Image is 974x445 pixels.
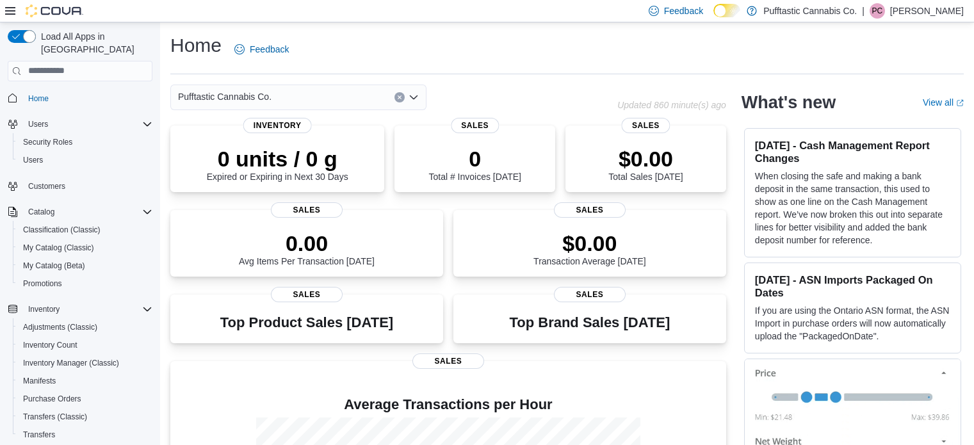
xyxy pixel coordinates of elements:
[23,204,60,220] button: Catalog
[28,93,49,104] span: Home
[250,43,289,56] span: Feedback
[608,146,683,182] div: Total Sales [DATE]
[755,139,950,165] h3: [DATE] - Cash Management Report Changes
[428,146,521,182] div: Total # Invoices [DATE]
[872,3,883,19] span: PC
[170,33,222,58] h1: Home
[23,243,94,253] span: My Catalog (Classic)
[181,397,716,412] h4: Average Transactions per Hour
[862,3,864,19] p: |
[13,372,158,390] button: Manifests
[3,300,158,318] button: Inventory
[23,204,152,220] span: Catalog
[763,3,857,19] p: Pufftastic Cannabis Co.
[3,115,158,133] button: Users
[23,412,87,422] span: Transfers (Classic)
[18,152,152,168] span: Users
[755,273,950,299] h3: [DATE] - ASN Imports Packaged On Dates
[18,409,152,425] span: Transfers (Classic)
[13,390,158,408] button: Purchase Orders
[23,322,97,332] span: Adjustments (Classic)
[13,275,158,293] button: Promotions
[23,302,152,317] span: Inventory
[3,203,158,221] button: Catalog
[742,92,836,113] h2: What's new
[229,36,294,62] a: Feedback
[178,89,272,104] span: Pufftastic Cannabis Co.
[18,373,61,389] a: Manifests
[923,97,964,108] a: View allExternal link
[18,391,86,407] a: Purchase Orders
[13,221,158,239] button: Classification (Classic)
[18,320,102,335] a: Adjustments (Classic)
[608,146,683,172] p: $0.00
[18,152,48,168] a: Users
[239,231,375,256] p: 0.00
[533,231,646,266] div: Transaction Average [DATE]
[26,4,83,17] img: Cova
[207,146,348,182] div: Expired or Expiring in Next 30 Days
[18,276,67,291] a: Promotions
[23,340,77,350] span: Inventory Count
[28,119,48,129] span: Users
[18,427,60,442] a: Transfers
[13,426,158,444] button: Transfers
[28,304,60,314] span: Inventory
[13,408,158,426] button: Transfers (Classic)
[554,202,626,218] span: Sales
[13,133,158,151] button: Security Roles
[23,430,55,440] span: Transfers
[18,222,152,238] span: Classification (Classic)
[23,90,152,106] span: Home
[18,355,124,371] a: Inventory Manager (Classic)
[23,91,54,106] a: Home
[18,134,77,150] a: Security Roles
[18,337,83,353] a: Inventory Count
[664,4,703,17] span: Feedback
[3,89,158,108] button: Home
[18,222,106,238] a: Classification (Classic)
[271,287,343,302] span: Sales
[23,261,85,271] span: My Catalog (Beta)
[23,302,65,317] button: Inventory
[617,100,726,110] p: Updated 860 minute(s) ago
[23,225,101,235] span: Classification (Classic)
[18,240,152,255] span: My Catalog (Classic)
[13,239,158,257] button: My Catalog (Classic)
[23,394,81,404] span: Purchase Orders
[510,315,670,330] h3: Top Brand Sales [DATE]
[890,3,964,19] p: [PERSON_NAME]
[271,202,343,218] span: Sales
[18,258,152,273] span: My Catalog (Beta)
[3,177,158,195] button: Customers
[394,92,405,102] button: Clear input
[554,287,626,302] span: Sales
[13,257,158,275] button: My Catalog (Beta)
[755,170,950,247] p: When closing the safe and making a bank deposit in the same transaction, this used to show as one...
[870,3,885,19] div: Preeya Chauhan
[220,315,393,330] h3: Top Product Sales [DATE]
[13,318,158,336] button: Adjustments (Classic)
[23,376,56,386] span: Manifests
[956,99,964,107] svg: External link
[13,151,158,169] button: Users
[23,358,119,368] span: Inventory Manager (Classic)
[18,355,152,371] span: Inventory Manager (Classic)
[23,179,70,194] a: Customers
[451,118,499,133] span: Sales
[23,137,72,147] span: Security Roles
[28,207,54,217] span: Catalog
[28,181,65,191] span: Customers
[13,354,158,372] button: Inventory Manager (Classic)
[18,276,152,291] span: Promotions
[18,409,92,425] a: Transfers (Classic)
[239,231,375,266] div: Avg Items Per Transaction [DATE]
[428,146,521,172] p: 0
[18,337,152,353] span: Inventory Count
[23,117,152,132] span: Users
[409,92,419,102] button: Open list of options
[13,336,158,354] button: Inventory Count
[207,146,348,172] p: 0 units / 0 g
[18,240,99,255] a: My Catalog (Classic)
